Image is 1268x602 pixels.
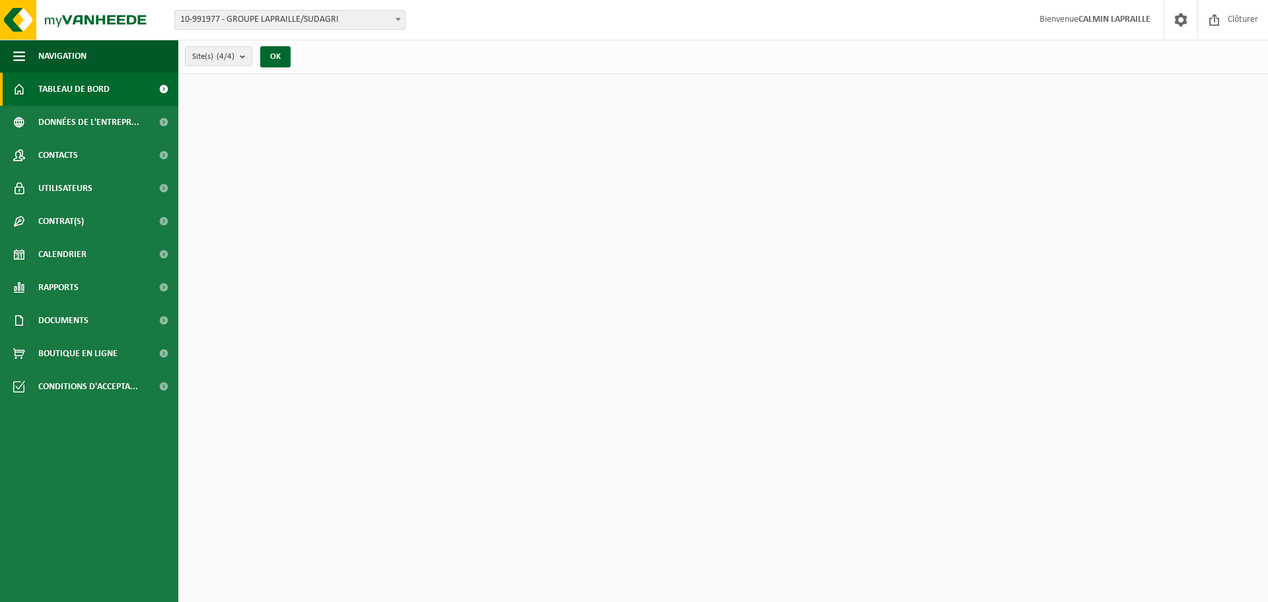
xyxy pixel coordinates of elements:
[38,172,92,205] span: Utilisateurs
[38,271,79,304] span: Rapports
[185,46,252,66] button: Site(s)(4/4)
[38,337,118,370] span: Boutique en ligne
[260,46,291,67] button: OK
[174,10,405,30] span: 10-991977 - GROUPE LAPRAILLE/SUDAGRI
[192,47,234,67] span: Site(s)
[38,205,84,238] span: Contrat(s)
[175,11,405,29] span: 10-991977 - GROUPE LAPRAILLE/SUDAGRI
[217,52,234,61] count: (4/4)
[38,106,139,139] span: Données de l'entrepr...
[1078,15,1150,24] strong: CALMIN LAPRAILLE
[38,139,78,172] span: Contacts
[38,238,87,271] span: Calendrier
[38,304,88,337] span: Documents
[38,370,138,403] span: Conditions d'accepta...
[38,40,87,73] span: Navigation
[38,73,110,106] span: Tableau de bord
